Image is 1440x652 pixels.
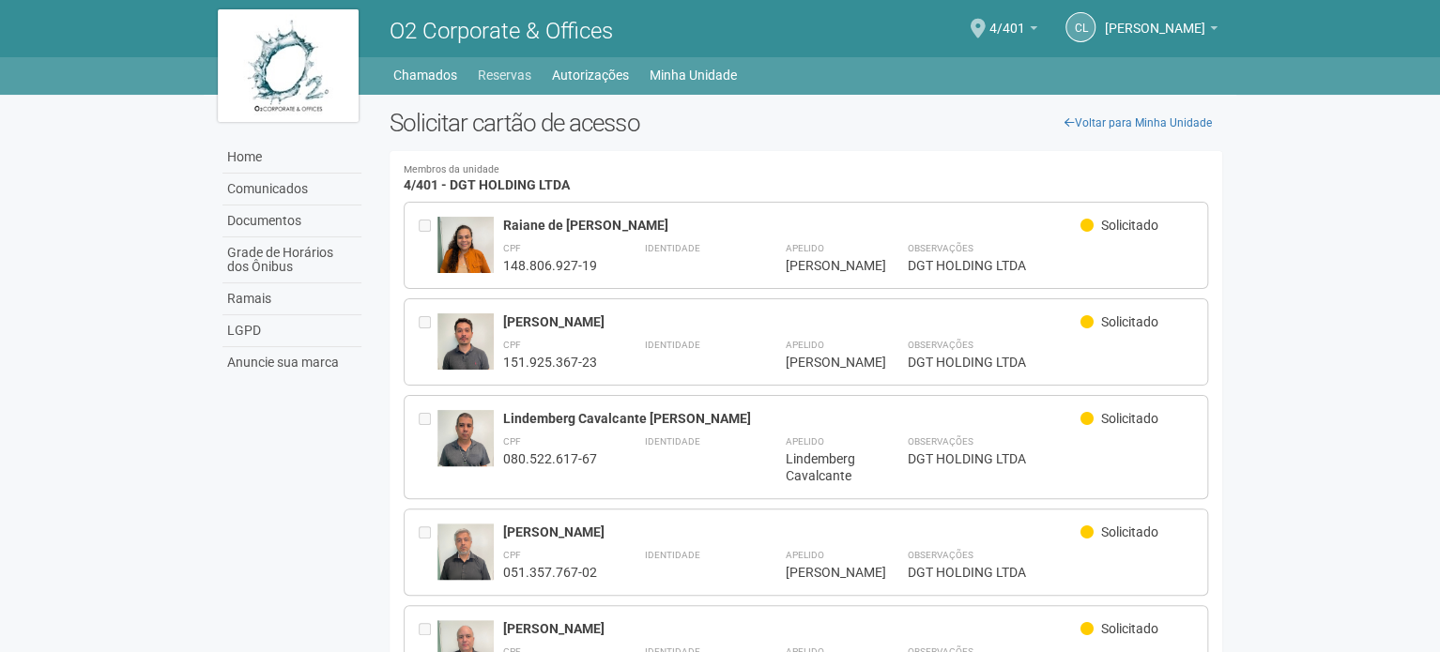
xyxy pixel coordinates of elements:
[1101,524,1158,539] span: Solicitado
[644,550,699,560] strong: Identidade
[437,217,494,292] img: user.jpg
[1065,12,1095,42] a: CL
[222,142,361,174] a: Home
[218,9,359,122] img: logo.jpg
[644,436,699,447] strong: Identidade
[503,243,521,253] strong: CPF
[222,237,361,283] a: Grade de Horários dos Ônibus
[552,62,629,88] a: Autorizações
[419,217,437,274] div: Entre em contato com a Aministração para solicitar o cancelamento ou 2a via
[1105,23,1218,38] a: [PERSON_NAME]
[989,23,1037,38] a: 4/401
[1105,3,1205,36] span: Claudia Luíza Soares de Castro
[650,62,737,88] a: Minha Unidade
[1054,109,1222,137] a: Voltar para Minha Unidade
[437,523,494,599] img: user.jpg
[222,205,361,237] a: Documentos
[222,347,361,378] a: Anuncie sua marca
[437,313,494,388] img: user.jpg
[503,550,521,560] strong: CPF
[503,450,597,467] div: 080.522.617-67
[503,620,1080,637] div: [PERSON_NAME]
[785,340,823,350] strong: Apelido
[785,564,860,581] div: [PERSON_NAME]
[907,436,973,447] strong: Observações
[1101,621,1158,636] span: Solicitado
[393,62,457,88] a: Chamados
[222,283,361,315] a: Ramais
[222,315,361,347] a: LGPD
[785,243,823,253] strong: Apelido
[419,313,437,371] div: Entre em contato com a Aministração para solicitar o cancelamento ou 2a via
[644,340,699,350] strong: Identidade
[907,550,973,560] strong: Observações
[390,109,1222,137] h2: Solicitar cartão de acesso
[503,436,521,447] strong: CPF
[503,313,1080,330] div: [PERSON_NAME]
[419,410,437,484] div: Entre em contato com a Aministração para solicitar o cancelamento ou 2a via
[785,450,860,484] div: Lindemberg Cavalcante
[785,436,823,447] strong: Apelido
[503,523,1080,540] div: [PERSON_NAME]
[503,217,1080,234] div: Raiane de [PERSON_NAME]
[907,243,973,253] strong: Observações
[785,354,860,371] div: [PERSON_NAME]
[907,257,1193,274] div: DGT HOLDING LTDA
[390,18,613,44] span: O2 Corporate & Offices
[644,243,699,253] strong: Identidade
[503,257,597,274] div: 148.806.927-19
[989,3,1025,36] span: 4/401
[437,410,494,485] img: user.jpg
[785,550,823,560] strong: Apelido
[907,450,1193,467] div: DGT HOLDING LTDA
[503,340,521,350] strong: CPF
[1101,314,1158,329] span: Solicitado
[1101,411,1158,426] span: Solicitado
[785,257,860,274] div: [PERSON_NAME]
[404,165,1208,192] h4: 4/401 - DGT HOLDING LTDA
[1101,218,1158,233] span: Solicitado
[503,410,1080,427] div: Lindemberg Cavalcante [PERSON_NAME]
[907,340,973,350] strong: Observações
[503,354,597,371] div: 151.925.367-23
[404,165,1208,175] small: Membros da unidade
[503,564,597,581] div: 051.357.767-02
[478,62,531,88] a: Reservas
[907,564,1193,581] div: DGT HOLDING LTDA
[222,174,361,205] a: Comunicados
[419,523,437,581] div: Entre em contato com a Aministração para solicitar o cancelamento ou 2a via
[907,354,1193,371] div: DGT HOLDING LTDA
